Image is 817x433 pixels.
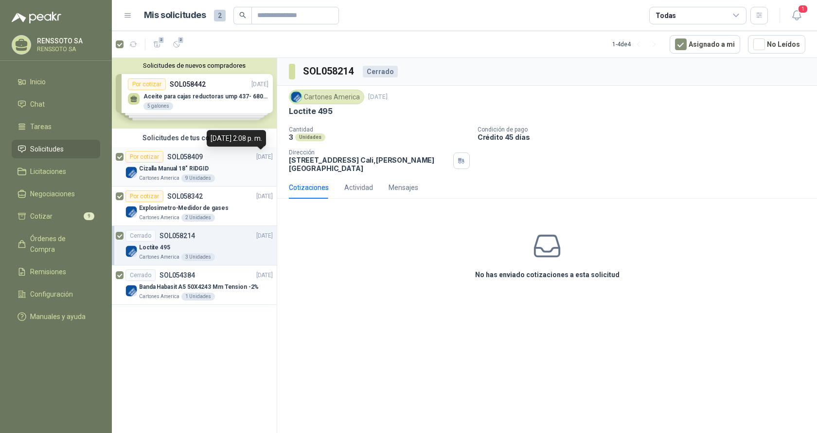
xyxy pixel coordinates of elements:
[30,266,66,277] span: Remisiones
[291,92,302,102] img: Company Logo
[478,126,813,133] p: Condición de pago
[139,243,170,252] p: Loctite 495
[30,99,45,110] span: Chat
[670,35,740,54] button: Asignado a mi
[112,226,277,265] a: CerradoSOL058214[DATE] Company LogoLoctite 495Cartones America3 Unidades
[112,58,277,129] div: Solicitudes de nuevos compradoresPor cotizarSOL058442[DATE] Aceite para cajas reductoras ump 437-...
[139,174,179,182] p: Cartones America
[12,162,100,181] a: Licitaciones
[30,121,52,132] span: Tareas
[160,232,195,239] p: SOL058214
[368,93,388,102] p: [DATE]
[139,293,179,301] p: Cartones America
[289,133,293,141] p: 3
[112,265,277,305] a: CerradoSOL054384[DATE] Company LogoBanda Habasit A5 50X4243 Mm Tension -2%Cartones America1 Unidades
[30,144,64,154] span: Solicitudes
[256,231,273,241] p: [DATE]
[12,307,100,326] a: Manuales y ayuda
[167,193,203,200] p: SOL058342
[125,151,163,163] div: Por cotizar
[37,38,98,44] p: RENSSOTO SA
[125,167,137,178] img: Company Logo
[656,10,676,21] div: Todas
[30,211,53,222] span: Cotizar
[30,188,75,199] span: Negociaciones
[144,8,206,22] h1: Mis solicitudes
[125,206,137,218] img: Company Logo
[37,46,98,52] p: RENSSOTO SA
[12,263,100,281] a: Remisiones
[389,182,418,193] div: Mensajes
[125,285,137,297] img: Company Logo
[612,37,662,52] div: 1 - 4 de 4
[139,164,209,173] p: Cizalla Manual 18" RIDGID
[12,73,100,91] a: Inicio
[256,192,273,201] p: [DATE]
[125,230,156,242] div: Cerrado
[112,147,277,187] a: Por cotizarSOL058409[DATE] Company LogoCizalla Manual 18" RIDGIDCartones America9 Unidades
[116,62,273,69] button: Solicitudes de nuevos compradores
[256,152,273,162] p: [DATE]
[289,126,470,133] p: Cantidad
[160,272,195,279] p: SOL054384
[125,190,163,202] div: Por cotizar
[181,214,215,222] div: 2 Unidades
[12,185,100,203] a: Negociaciones
[289,90,364,104] div: Cartones America
[84,212,94,220] span: 9
[289,182,329,193] div: Cotizaciones
[12,285,100,303] a: Configuración
[30,311,86,322] span: Manuales y ayuda
[207,130,266,147] div: [DATE] 2:08 p. m.
[139,214,179,222] p: Cartones America
[167,153,203,160] p: SOL058409
[12,117,100,136] a: Tareas
[239,12,246,19] span: search
[475,269,620,280] h3: No has enviado cotizaciones a esta solicitud
[289,149,449,156] p: Dirección
[139,253,179,261] p: Cartones America
[158,36,165,44] span: 2
[125,245,137,257] img: Company Logo
[295,133,325,141] div: Unidades
[12,207,100,226] a: Cotizar9
[139,282,259,292] p: Banda Habasit A5 50X4243 Mm Tension -2%
[478,133,813,141] p: Crédito 45 días
[289,156,449,172] p: [STREET_ADDRESS] Cali , [PERSON_NAME][GEOGRAPHIC_DATA]
[30,76,46,87] span: Inicio
[112,187,277,226] a: Por cotizarSOL058342[DATE] Company LogoExplosimetro-Medidor de gasesCartones America2 Unidades
[169,37,184,52] button: 2
[798,4,808,14] span: 1
[30,289,73,300] span: Configuración
[289,106,333,116] p: Loctite 495
[344,182,373,193] div: Actividad
[12,140,100,158] a: Solicitudes
[30,233,91,255] span: Órdenes de Compra
[125,269,156,281] div: Cerrado
[112,129,277,147] div: Solicitudes de tus compradores
[256,271,273,280] p: [DATE]
[12,12,61,23] img: Logo peakr
[363,66,398,77] div: Cerrado
[181,293,215,301] div: 1 Unidades
[12,95,100,113] a: Chat
[303,64,355,79] h3: SOL058214
[748,35,805,54] button: No Leídos
[181,253,215,261] div: 3 Unidades
[214,10,226,21] span: 2
[178,36,184,44] span: 2
[12,229,100,259] a: Órdenes de Compra
[788,7,805,24] button: 1
[139,204,229,213] p: Explosimetro-Medidor de gases
[149,37,165,52] button: 2
[30,166,66,177] span: Licitaciones
[181,174,215,182] div: 9 Unidades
